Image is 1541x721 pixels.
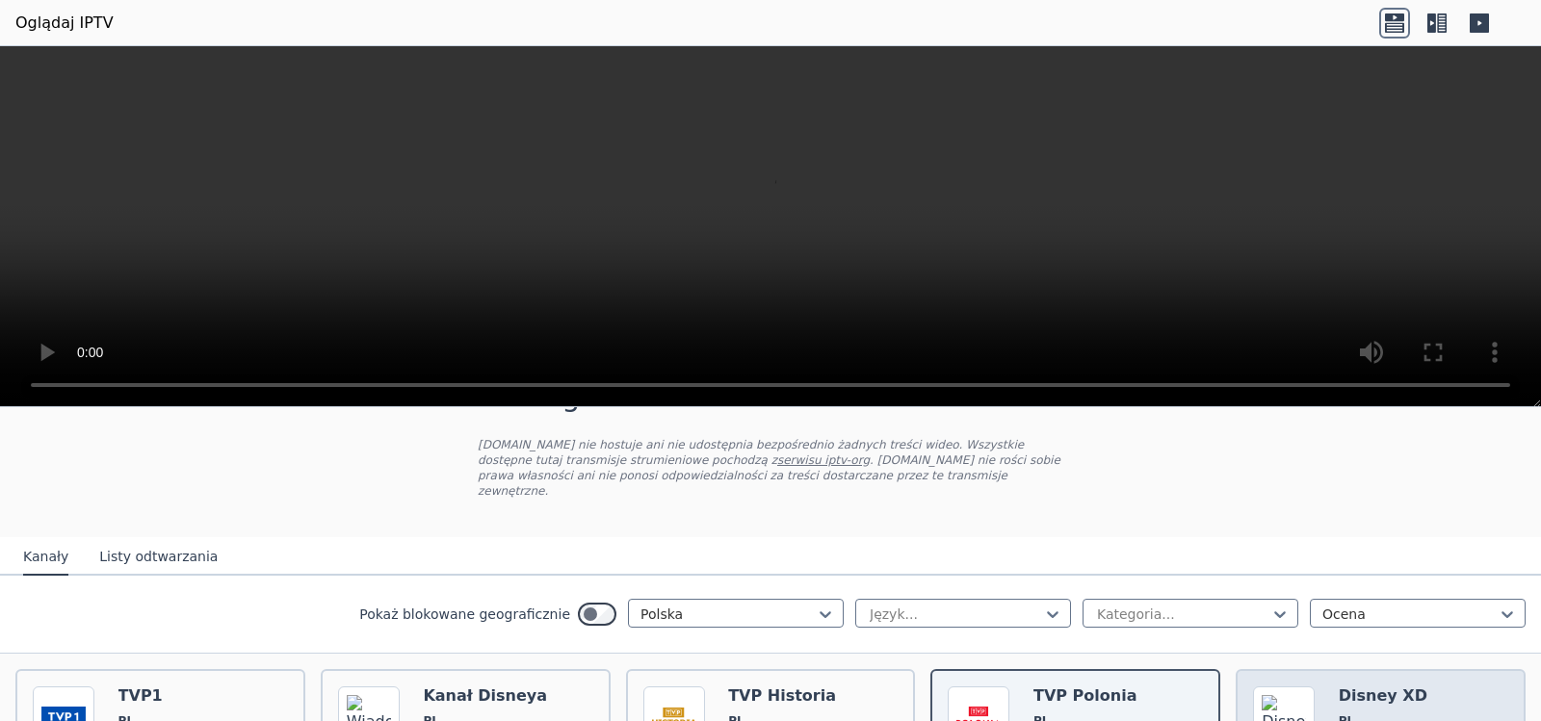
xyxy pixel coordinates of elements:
a: serwisu iptv-org [777,453,870,467]
font: Oglądaj IPTV [15,13,114,32]
font: TVP Polonia [1033,686,1136,705]
font: TVP Historia [728,686,836,705]
font: [DOMAIN_NAME] nie hostuje ani nie udostępnia bezpośrednio żadnych treści wideo. Wszystkie dostępn... [478,438,1024,467]
button: Listy odtwarzania [99,539,218,576]
font: – bezpłatne transmisje IPTV z całego świata [478,345,1054,413]
font: TVP1 [118,686,163,705]
font: Pokaż blokowane geograficznie [359,606,570,622]
button: Kanały [23,539,68,576]
font: Listy odtwarzania [99,549,218,564]
font: Disney XD [1339,686,1427,705]
a: Oglądaj IPTV [15,12,114,35]
font: Kanały [23,549,68,564]
font: Kanał Disneya [423,686,547,705]
font: . [DOMAIN_NAME] nie rości sobie prawa własności ani nie ponosi odpowiedzialności za treści dostar... [478,453,1060,498]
